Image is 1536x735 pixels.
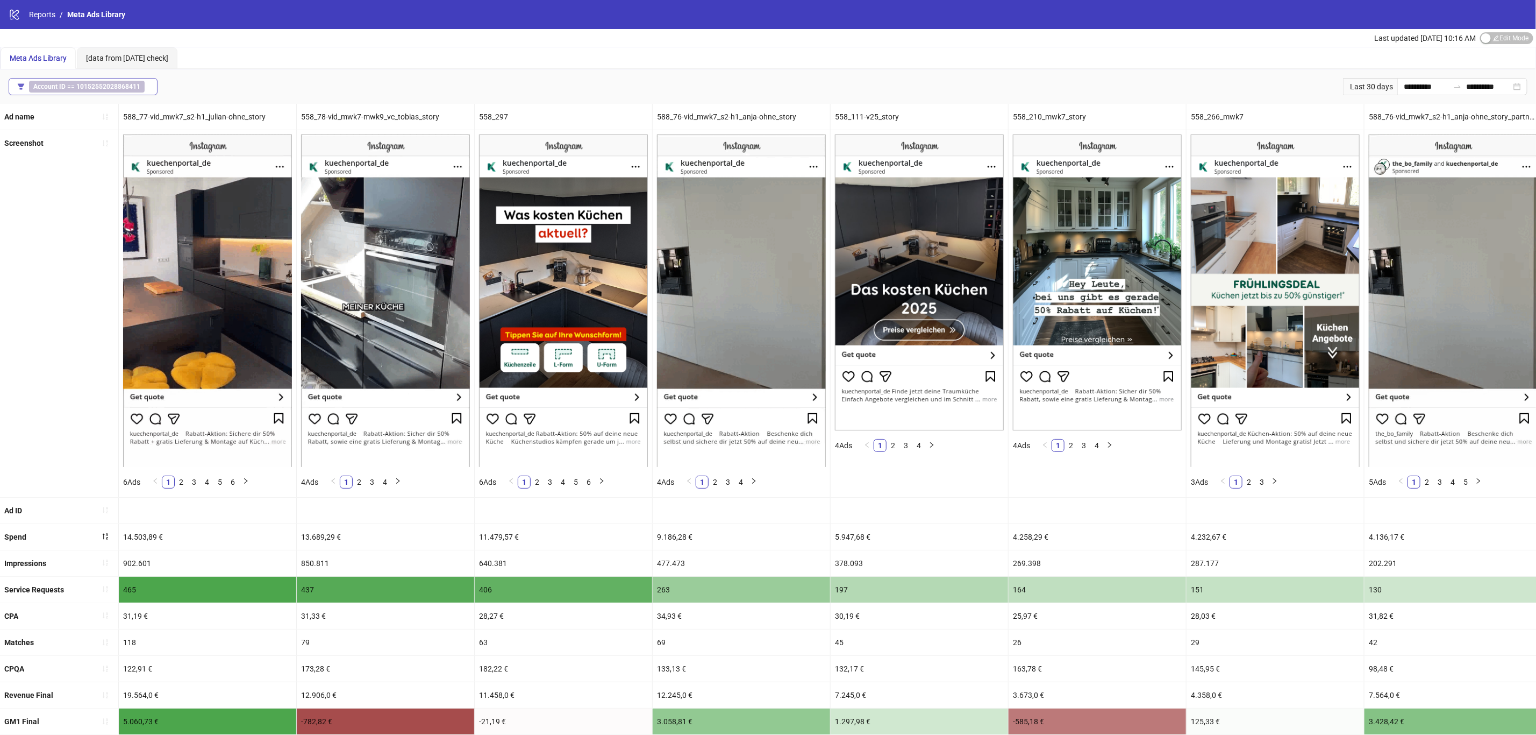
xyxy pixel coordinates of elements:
div: 5.060,73 € [119,709,296,734]
div: Last 30 days [1343,78,1397,95]
a: 2 [175,476,187,488]
span: 4 Ads [301,478,318,486]
button: left [1217,476,1230,489]
div: 163,78 € [1009,656,1186,682]
div: 122,91 € [119,656,296,682]
b: Ad ID [4,506,22,515]
span: [data from [DATE] check] [86,54,168,62]
a: 1 [518,476,530,488]
span: left [686,478,692,484]
div: 13.689,29 € [297,524,474,550]
div: 11.458,0 € [475,682,652,708]
li: 5 [569,476,582,489]
div: 5.947,68 € [831,524,1008,550]
div: 477.473 [653,550,830,576]
li: 4 [378,476,391,489]
b: GM1 Final [4,717,39,726]
div: 588_77-vid_mwk7_s2-h1_julian-ohne_story [119,104,296,130]
span: sort-ascending [102,113,109,121]
li: 1 [1408,476,1420,489]
li: 1 [874,439,887,452]
span: 5 Ads [1369,478,1386,486]
span: right [395,478,401,484]
span: right [928,442,935,448]
a: 2 [1243,476,1255,488]
span: left [330,478,337,484]
div: 31,33 € [297,603,474,629]
a: 2 [887,440,899,451]
span: 6 Ads [479,478,496,486]
li: Previous Page [683,476,696,489]
span: sort-ascending [102,506,109,514]
a: 3 [900,440,912,451]
li: 3 [366,476,378,489]
div: 151 [1187,577,1364,603]
span: sort-ascending [102,559,109,567]
div: 7.245,0 € [831,682,1008,708]
a: 2 [531,476,543,488]
div: -585,18 € [1009,709,1186,734]
span: left [864,442,870,448]
button: Account ID == 10152552028868411 [9,78,158,95]
button: right [1103,439,1116,452]
span: left [1042,442,1048,448]
button: right [239,476,252,489]
b: 10152552028868411 [76,83,140,90]
b: CPQA [4,665,24,673]
span: 3 Ads [1191,478,1208,486]
div: 640.381 [475,550,652,576]
div: 12.906,0 € [297,682,474,708]
div: 145,95 € [1187,656,1364,682]
li: Next Page [925,439,938,452]
div: 132,17 € [831,656,1008,682]
div: 133,13 € [653,656,830,682]
div: 125,33 € [1187,709,1364,734]
li: 6 [582,476,595,489]
span: swap-right [1453,82,1462,91]
button: right [1472,476,1485,489]
button: left [683,476,696,489]
li: 1 [1230,476,1242,489]
li: Next Page [1268,476,1281,489]
li: Next Page [1472,476,1485,489]
li: 4 [912,439,925,452]
span: sort-ascending [102,139,109,147]
span: right [1106,442,1113,448]
a: 2 [1065,440,1077,451]
li: 3 [721,476,734,489]
button: left [505,476,518,489]
li: 2 [709,476,721,489]
a: 6 [227,476,239,488]
div: 4.258,29 € [1009,524,1186,550]
li: 1 [696,476,709,489]
div: 3.058,81 € [653,709,830,734]
li: 2 [175,476,188,489]
span: sort-ascending [102,585,109,593]
div: 588_76-vid_mwk7_s2-h1_anja-ohne_story [653,104,830,130]
div: 14.503,89 € [119,524,296,550]
img: Screenshot 6903829703261 [657,135,826,467]
li: 4 [1090,439,1103,452]
div: 197 [831,577,1008,603]
a: 3 [544,476,556,488]
span: sort-ascending [102,612,109,619]
span: Meta Ads Library [67,10,125,19]
b: Matches [4,638,34,647]
button: right [391,476,404,489]
div: 30,19 € [831,603,1008,629]
li: 2 [531,476,544,489]
span: 6 Ads [123,478,140,486]
img: Screenshot 6903829701661 [123,135,292,467]
li: 2 [887,439,899,452]
button: right [925,439,938,452]
button: left [861,439,874,452]
div: 164 [1009,577,1186,603]
li: 2 [1242,476,1255,489]
span: left [508,478,515,484]
b: Revenue Final [4,691,53,699]
div: 558_111-v25_story [831,104,1008,130]
a: 3 [366,476,378,488]
img: Screenshot 6903829707661 [1191,135,1360,467]
a: 5 [1460,476,1471,488]
div: 269.398 [1009,550,1186,576]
